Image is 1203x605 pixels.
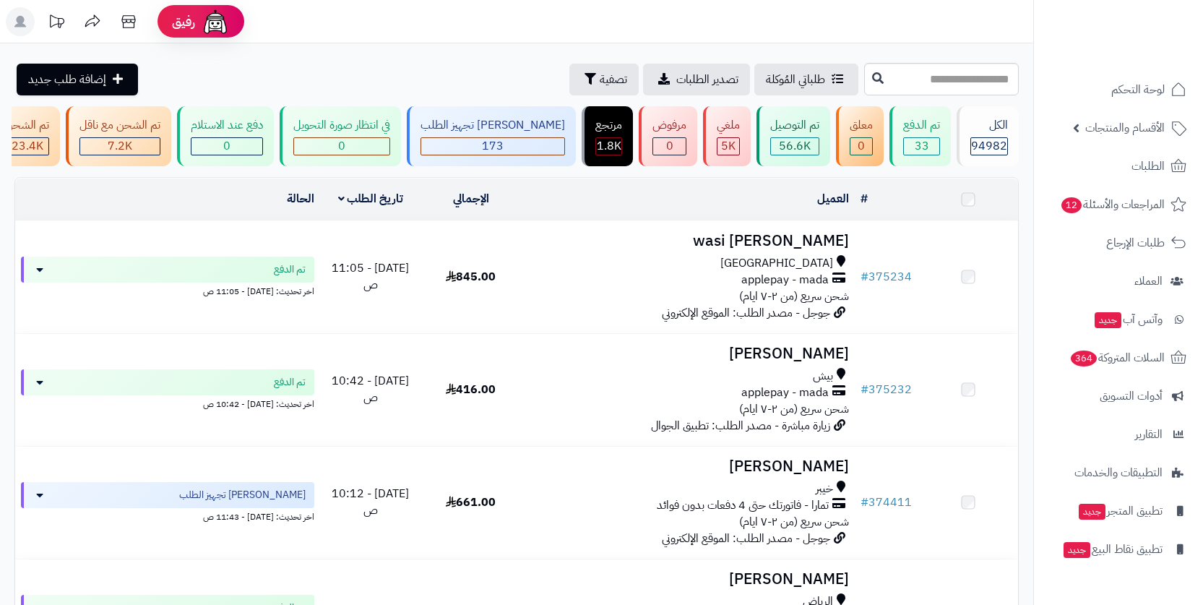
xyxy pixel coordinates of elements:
a: ملغي 5K [700,106,754,166]
span: أدوات التسويق [1100,386,1163,406]
span: 7.2K [108,137,132,155]
span: طلبات الإرجاع [1106,233,1165,253]
span: العملاء [1134,271,1163,291]
a: تحديثات المنصة [38,7,74,40]
span: 845.00 [446,268,496,286]
span: تطبيق المتجر [1077,501,1163,521]
span: تم الدفع [274,375,306,390]
div: 0 [191,138,262,155]
span: جديد [1095,312,1121,328]
span: 0 [666,137,673,155]
a: العملاء [1043,264,1194,299]
span: [PERSON_NAME] تجهيز الطلب [179,488,306,502]
div: 4971 [717,138,739,155]
a: # [861,190,868,207]
a: #375232 [861,381,912,398]
span: المراجعات والأسئلة [1060,194,1165,215]
span: بيش [813,368,833,385]
span: 364 [1069,350,1098,367]
span: applepay - mada [741,385,829,401]
h3: [PERSON_NAME] [527,346,849,362]
span: 0 [858,137,865,155]
span: [GEOGRAPHIC_DATA] [720,255,833,272]
span: لوحة التحكم [1111,80,1165,100]
a: الطلبات [1043,149,1194,184]
span: التطبيقات والخدمات [1074,463,1163,483]
span: التقارير [1135,424,1163,445]
span: تم الدفع [274,262,306,277]
div: معلق [850,117,873,134]
span: جديد [1064,542,1090,558]
a: تصدير الطلبات [643,64,750,95]
span: 1.8K [597,137,621,155]
div: في انتظار صورة التحويل [293,117,390,134]
a: الحالة [287,190,314,207]
div: اخر تحديث: [DATE] - 10:42 ص [21,395,314,411]
span: وآتس آب [1093,309,1163,330]
div: 1811 [596,138,621,155]
div: دفع عند الاستلام [191,117,263,134]
a: #375234 [861,268,912,286]
div: مرتجع [595,117,622,134]
a: الإجمالي [453,190,489,207]
span: رفيق [172,13,195,30]
a: وآتس آبجديد [1043,302,1194,337]
h3: [PERSON_NAME] [527,458,849,475]
a: العميل [817,190,849,207]
div: 0 [653,138,686,155]
span: 94982 [971,137,1007,155]
span: 173 [482,137,504,155]
div: 0 [850,138,872,155]
span: 33 [915,137,929,155]
span: زيارة مباشرة - مصدر الطلب: تطبيق الجوال [651,417,830,434]
span: [DATE] - 11:05 ص [332,259,409,293]
div: 56620 [771,138,819,155]
div: [PERSON_NAME] تجهيز الطلب [421,117,565,134]
div: تم التوصيل [770,117,819,134]
span: # [861,494,868,511]
div: 7223 [80,138,160,155]
div: 23422 [6,138,48,155]
img: logo-2.png [1105,11,1189,41]
div: الكل [970,117,1008,134]
span: خيبر [816,481,833,497]
span: [DATE] - 10:12 ص [332,485,409,519]
div: تم الشحن مع ناقل [79,117,160,134]
a: إضافة طلب جديد [17,64,138,95]
a: التقارير [1043,417,1194,452]
a: دفع عند الاستلام 0 [174,106,277,166]
a: تطبيق نقاط البيعجديد [1043,532,1194,567]
span: 416.00 [446,381,496,398]
a: طلبات الإرجاع [1043,226,1194,260]
span: # [861,268,868,286]
div: اخر تحديث: [DATE] - 11:05 ص [21,283,314,298]
span: 0 [338,137,345,155]
span: 0 [223,137,230,155]
div: تم الدفع [903,117,940,134]
span: السلات المتروكة [1069,348,1165,368]
span: تطبيق نقاط البيع [1062,539,1163,559]
a: معلق 0 [833,106,887,166]
a: #374411 [861,494,912,511]
h3: [PERSON_NAME] [527,571,849,588]
span: إضافة طلب جديد [28,71,106,88]
span: الطلبات [1131,156,1165,176]
a: الكل94982 [954,106,1022,166]
img: ai-face.png [201,7,230,36]
div: 33 [904,138,939,155]
a: المراجعات والأسئلة12 [1043,187,1194,222]
a: أدوات التسويق [1043,379,1194,413]
span: شحن سريع (من ٢-٧ ايام) [739,513,849,531]
div: تم الشحن [5,117,49,134]
span: 5K [721,137,736,155]
a: تم التوصيل 56.6K [754,106,833,166]
span: تصفية [600,71,627,88]
a: تم الدفع 33 [887,106,954,166]
a: تم الشحن مع ناقل 7.2K [63,106,174,166]
div: اخر تحديث: [DATE] - 11:43 ص [21,508,314,523]
div: مرفوض [652,117,686,134]
span: [DATE] - 10:42 ص [332,372,409,406]
a: طلباتي المُوكلة [754,64,858,95]
div: 0 [294,138,389,155]
span: 661.00 [446,494,496,511]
